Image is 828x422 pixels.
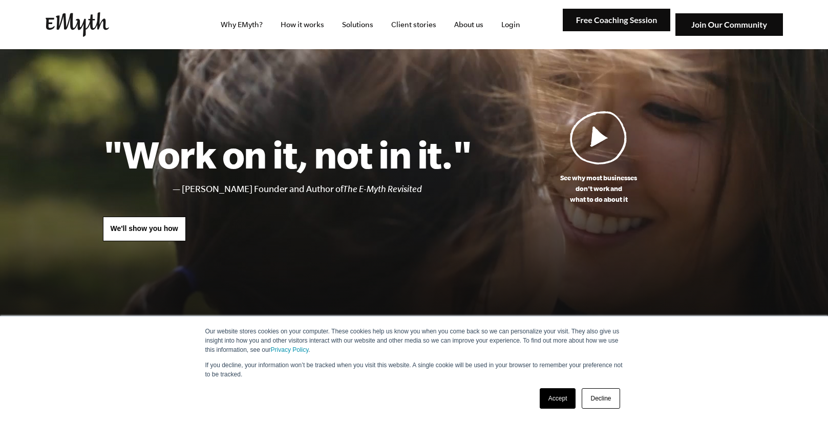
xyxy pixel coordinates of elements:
[472,173,726,205] p: See why most businesses don't work and what to do about it
[472,111,726,205] a: See why most businessesdon't work andwhat to do about it
[570,111,627,164] img: Play Video
[111,224,178,233] span: We'll show you how
[540,388,576,409] a: Accept
[271,346,309,353] a: Privacy Policy
[205,361,623,379] p: If you decline, your information won’t be tracked when you visit this website. A single cookie wi...
[103,132,472,177] h1: "Work on it, not in it."
[675,13,783,36] img: Join Our Community
[343,184,422,194] i: The E-Myth Revisited
[582,388,620,409] a: Decline
[182,182,472,197] li: [PERSON_NAME] Founder and Author of
[46,12,109,37] img: EMyth
[103,217,186,241] a: We'll show you how
[205,327,623,354] p: Our website stores cookies on your computer. These cookies help us know you when you come back so...
[563,9,670,32] img: Free Coaching Session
